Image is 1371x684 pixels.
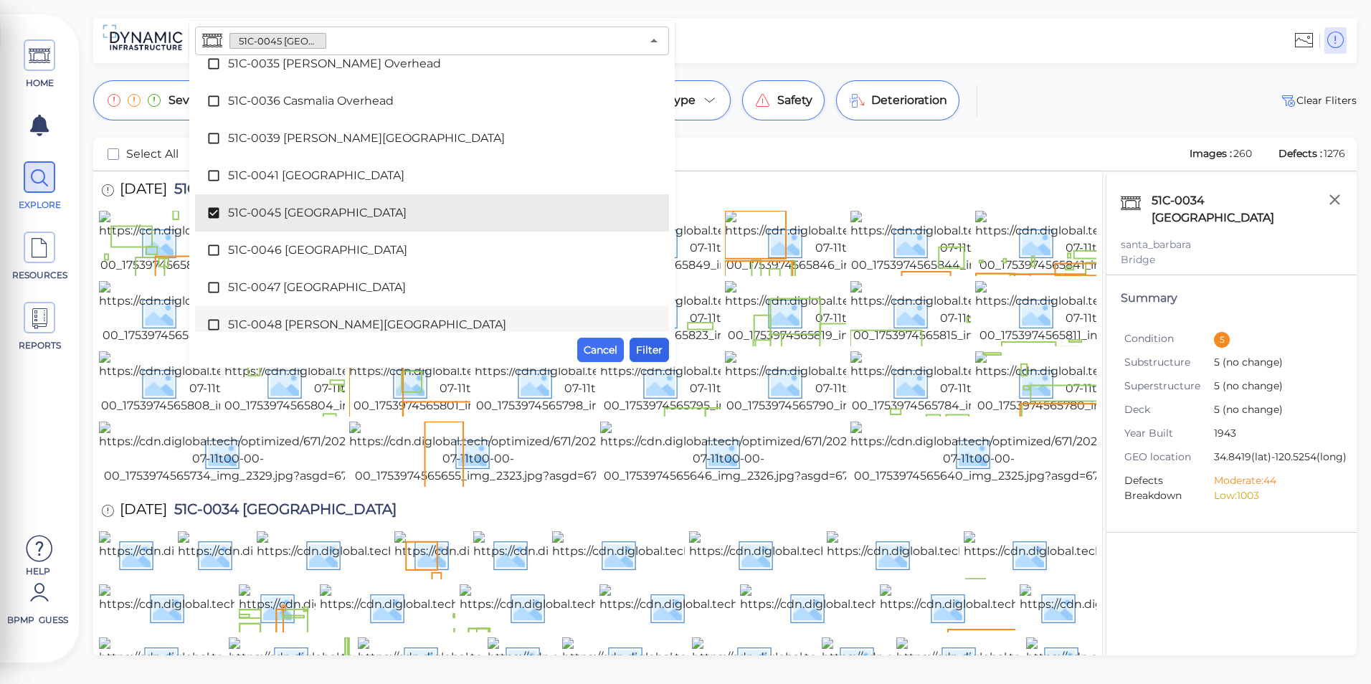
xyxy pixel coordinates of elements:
div: santa_barbara [1121,237,1342,252]
div: 5 [1214,332,1230,348]
a: EXPLORE [7,161,72,212]
img: https://cdn.diglobal.tech/width210/671/1725477275167_20240628_095147.jpg?asgd=671 [473,531,910,577]
li: Low: 1003 [1214,488,1332,503]
span: (no change) [1220,379,1283,392]
img: https://cdn.diglobal.tech/width210/671/2025-07-11t00-00-00_1753974565844_img_2338.jpg?asgd=671 [850,211,1102,274]
span: Superstructure [1124,379,1214,394]
img: https://cdn.diglobal.tech/width210/671/2025-07-11t00-00-00_1753974565839_img_2313.jpg?asgd=671 [99,281,351,344]
span: 51C-0039 [PERSON_NAME][GEOGRAPHIC_DATA] [228,130,636,147]
img: https://cdn.diglobal.tech/width210/671/2025-07-11t00-00-00_1753974565784_img_2332.jpg?asgd=671 [850,351,1102,414]
span: Severity [169,92,214,109]
span: 51C-0035 [PERSON_NAME] Overhead [228,55,636,72]
span: 51C-0045 [GEOGRAPHIC_DATA] [228,204,636,222]
button: Filter [630,338,669,362]
span: 34.8419 (lat) -120.5254 (long) [1214,450,1347,466]
span: 51C-0047 [GEOGRAPHIC_DATA] [228,279,636,296]
img: https://cdn.diglobal.tech/width210/671/2025-07-11t00-00-00_1753974565795_img_2312.jpg?asgd=671 [600,351,852,414]
img: https://cdn.diglobal.tech/optimized/671/2025-07-11t00-00-00_1753974565640_img_2325.jpg?asgd=671 [850,422,1108,485]
span: 51C-0041 [GEOGRAPHIC_DATA] [228,167,636,184]
span: 1276 [1324,147,1345,160]
img: https://cdn.diglobal.tech/width210/671/1725477275155_20240628_094458.jpg?asgd=671 [552,531,994,577]
img: https://cdn.diglobal.tech/width210/671/2025-07-11t00-00-00_1753974565815_img_2330.jpg?asgd=671 [850,281,1102,344]
li: Moderate: 44 [1214,473,1332,488]
span: 5 [1214,402,1332,419]
img: https://cdn.diglobal.tech/width210/671/1725477275150_20240628_094350.jpg?asgd=671 [460,584,902,630]
img: https://cdn.diglobal.tech/width210/671/2025-07-11t00-00-00_1753974565819_img_2307.jpg?asgd=671 [725,281,977,344]
img: https://cdn.diglobal.tech/width210/671/1725477275168_20240628_095159.jpg?asgd=671 [740,584,1178,630]
img: https://cdn.diglobal.tech/width210/671/1725477275157_20240628_094612.jpg?asgd=671 [599,584,1038,630]
span: HOME [9,77,70,90]
img: https://cdn.diglobal.tech/width210/671/1725477275169_20240628_095223.jpg?asgd=671 [689,531,1129,577]
img: https://cdn.diglobal.tech/width210/671/2025-07-11t00-00-00_1753974565804_img_2309.jpg?asgd=671 [224,351,476,414]
img: https://cdn.diglobal.tech/width210/671/1725477275152_20240628_094401.jpg?asgd=671 [320,584,760,630]
span: 1943 [1214,426,1332,442]
img: https://cdn.diglobal.tech/width210/671/2025-07-11t00-00-00_1753974565798_img_2339.jpg?asgd=671 [475,351,726,414]
span: 5 [1214,355,1332,371]
span: Filter [636,341,663,358]
span: (no change) [1220,403,1283,416]
span: Cancel [584,341,617,358]
img: https://cdn.diglobal.tech/width210/671/2025-07-11t00-00-00_1753974565846_img_2322.jpg?asgd=671 [725,211,977,274]
span: Safety [777,92,812,109]
a: RESOURCES [7,232,72,282]
img: https://cdn.diglobal.tech/width210/671/2025-07-11t00-00-00_1753974565780_img_2314.jpg?asgd=671 [975,351,1227,414]
span: [DATE] [120,502,167,521]
img: https://cdn.diglobal.tech/optimized/671/2025-07-11t00-00-00_1753974565646_img_2326.jpg?asgd=671 [600,422,858,485]
button: Clear Fliters [1279,92,1357,109]
span: Help [7,565,68,576]
div: 51C-0034 [GEOGRAPHIC_DATA] [1148,189,1342,230]
span: Year Built [1124,426,1214,441]
img: https://cdn.diglobal.tech/optimized/671/2025-07-11t00-00-00_1753974565655_img_2323.jpg?asgd=671 [349,422,607,485]
span: 51C-0036 Casmalia Overhead [228,92,636,110]
span: Deterioration [871,92,947,109]
span: 51C-0034 [GEOGRAPHIC_DATA] [167,502,397,521]
img: https://cdn.diglobal.tech/width210/671/1725477275153_20240628_094404.jpg?asgd=671 [257,531,701,577]
span: Condition [1124,331,1214,346]
img: https://cdn.diglobal.tech/width210/671/1725477275170_20240628_095452.jpg?asgd=671 [178,531,619,577]
img: https://cdn.diglobal.tech/width210/671/1725477275161_20240628_094628.jpg?asgd=671 [239,584,678,630]
span: Images : [1188,147,1233,160]
img: https://cdn.diglobal.tech/width210/671/1725477275170_20240628_095616.jpg?asgd=671 [99,531,538,577]
span: REPORTS [9,339,70,352]
img: https://cdn.diglobal.tech/width210/671/1725477275155_20240628_094501.jpg?asgd=671 [827,531,1266,577]
span: Substructure [1124,355,1214,370]
button: Close [644,31,664,51]
div: Summary [1121,290,1342,307]
span: [DATE] [120,181,167,201]
span: 260 [1233,147,1252,160]
img: https://cdn.diglobal.tech/width210/671/2025-07-11t00-00-00_1753974565811_img_2302.jpg?asgd=671 [975,281,1227,344]
span: RESOURCES [9,269,70,282]
iframe: Chat [1310,619,1360,673]
span: Select All [126,146,179,163]
img: https://cdn.diglobal.tech/width210/671/1725477275162_20240628_094720.jpg?asgd=671 [880,584,1321,630]
img: https://cdn.diglobal.tech/width210/671/1725477275169_20240628_095210.jpg?asgd=671 [394,531,833,577]
span: BPMP Guess [7,614,68,627]
img: https://cdn.diglobal.tech/width210/671/1725477275154_20240628_094423.jpg?asgd=671 [99,584,541,630]
span: 5 [1214,379,1332,395]
span: Defects Breakdown [1124,473,1214,503]
span: 51C-0048 [PERSON_NAME][GEOGRAPHIC_DATA] [228,316,636,333]
img: https://cdn.diglobal.tech/width210/671/2025-07-11t00-00-00_1753974565808_img_2327.jpg?asgd=671 [99,351,351,414]
img: https://cdn.diglobal.tech/optimized/671/2025-07-11t00-00-00_1753974565734_img_2329.jpg?asgd=671 [99,422,356,485]
span: GEO location [1124,450,1214,465]
span: 51C-0046 [GEOGRAPHIC_DATA] [228,242,636,259]
img: https://cdn.diglobal.tech/width210/671/2025-07-11t00-00-00_1753974565790_img_2303.jpg?asgd=671 [725,351,977,414]
span: EXPLORE [9,199,70,212]
span: 51C-0034 [GEOGRAPHIC_DATA] [167,181,397,201]
div: Bridge [1121,252,1342,267]
span: Deck [1124,402,1214,417]
span: 51C-0045 [GEOGRAPHIC_DATA] [230,34,326,48]
img: https://cdn.diglobal.tech/width210/671/2025-07-11t00-00-00_1753974565841_img_2317.jpg?asgd=671 [975,211,1227,274]
a: HOME [7,39,72,90]
span: Defects : [1277,147,1324,160]
a: REPORTS [7,302,72,352]
span: (no change) [1220,356,1283,369]
img: https://cdn.diglobal.tech/width210/671/2025-07-11t00-00-00_1753974565866_img_2334.jpg?asgd=671 [99,211,351,274]
button: Cancel [577,338,624,362]
img: https://cdn.diglobal.tech/width210/671/2025-07-11t00-00-00_1753974565801_img_2315.jpg?asgd=671 [349,351,601,414]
